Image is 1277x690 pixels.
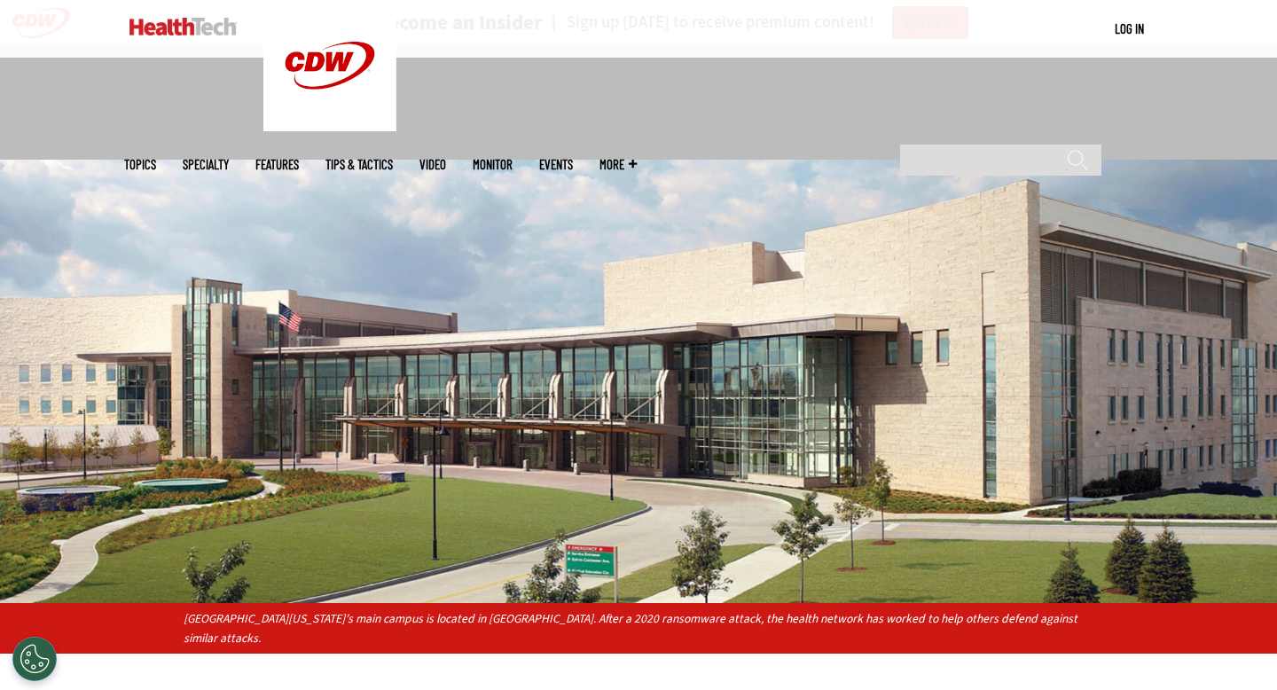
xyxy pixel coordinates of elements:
[12,637,57,681] div: Cookies Settings
[419,158,446,171] a: Video
[1115,20,1144,38] div: User menu
[124,158,156,171] span: Topics
[263,117,396,136] a: CDW
[539,158,573,171] a: Events
[599,158,637,171] span: More
[325,158,393,171] a: Tips & Tactics
[255,158,299,171] a: Features
[184,609,1094,648] p: [GEOGRAPHIC_DATA][US_STATE]’s main campus is located in [GEOGRAPHIC_DATA]. After a 2020 ransomwar...
[473,158,513,171] a: MonITor
[129,18,237,35] img: Home
[183,158,229,171] span: Specialty
[12,637,57,681] button: Open Preferences
[1115,20,1144,36] a: Log in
